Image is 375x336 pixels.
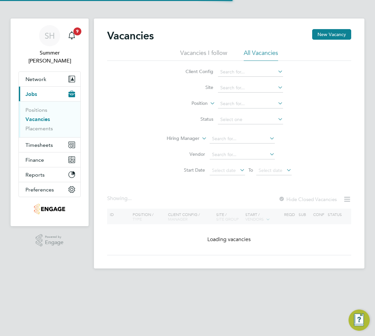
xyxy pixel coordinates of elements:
[11,19,89,226] nav: Main navigation
[25,116,50,122] a: Vacancies
[36,234,64,247] a: Powered byEngage
[19,182,80,197] button: Preferences
[218,83,283,93] input: Search for...
[349,310,370,331] button: Engage Resource Center
[25,172,45,178] span: Reports
[212,167,236,173] span: Select date
[19,25,81,65] a: SHSummer [PERSON_NAME]
[210,134,275,144] input: Search for...
[19,138,80,152] button: Timesheets
[107,29,154,42] h2: Vacancies
[312,29,351,40] button: New Vacancy
[45,31,55,40] span: SH
[175,68,213,74] label: Client Config
[25,157,44,163] span: Finance
[244,49,278,61] li: All Vacancies
[107,195,133,202] div: Showing
[175,84,213,90] label: Site
[19,87,80,101] button: Jobs
[218,99,283,108] input: Search for...
[45,234,63,240] span: Powered by
[34,204,65,214] img: romaxrecruitment-logo-retina.png
[259,167,282,173] span: Select date
[218,67,283,77] input: Search for...
[167,167,205,173] label: Start Date
[218,115,283,124] input: Select one
[161,135,199,142] label: Hiring Manager
[25,125,53,132] a: Placements
[25,76,46,82] span: Network
[19,72,80,86] button: Network
[25,142,53,148] span: Timesheets
[19,204,81,214] a: Go to home page
[167,151,205,157] label: Vendor
[19,167,80,182] button: Reports
[25,107,47,113] a: Positions
[19,49,81,65] span: Summer Hadden
[45,240,63,245] span: Engage
[25,91,37,97] span: Jobs
[246,166,255,174] span: To
[170,100,208,107] label: Position
[73,27,81,35] span: 9
[19,152,80,167] button: Finance
[128,195,132,202] span: ...
[19,101,80,137] div: Jobs
[65,25,78,46] a: 9
[278,196,337,202] label: Hide Closed Vacancies
[175,116,213,122] label: Status
[180,49,227,61] li: Vacancies I follow
[210,150,275,159] input: Search for...
[25,187,54,193] span: Preferences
